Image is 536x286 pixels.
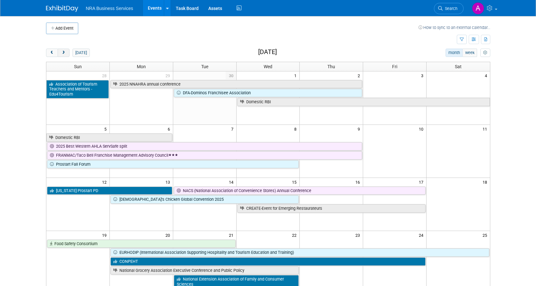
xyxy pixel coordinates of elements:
[482,231,490,239] span: 25
[418,25,490,30] a: How to sync to an external calendar...
[480,49,490,57] button: myCustomButton
[46,5,78,12] img: ExhibitDay
[110,257,426,266] a: CONPEHT
[472,2,484,14] img: Angela Schuster
[46,134,172,142] a: Domestic RBI
[264,64,272,69] span: Wed
[86,6,133,11] span: NRA Business Services
[104,125,109,133] span: 5
[482,125,490,133] span: 11
[47,151,362,160] a: FRANMAC/Taco Bell Franchise Management Advisory Council
[201,64,208,69] span: Tue
[291,231,299,239] span: 22
[294,71,299,79] span: 1
[101,71,109,79] span: 28
[392,64,397,69] span: Fri
[418,231,426,239] span: 24
[58,49,70,57] button: next
[174,89,362,97] a: DFA-Dominos Franchisee Association
[228,231,236,239] span: 21
[462,49,477,57] button: week
[446,49,463,57] button: month
[165,178,173,186] span: 13
[355,231,363,239] span: 23
[165,71,173,79] span: 29
[110,248,489,257] a: EURHODIP (International Association Supporting Hospitality and Tourism Education and Training)
[165,231,173,239] span: 20
[174,187,426,195] a: NACS (National Association of Convenience Stores) Annual Conference
[434,3,464,14] a: Search
[483,51,487,55] i: Personalize Calendar
[418,125,426,133] span: 10
[167,125,173,133] span: 6
[47,240,236,248] a: Food Safety Consortium
[226,71,236,79] span: 30
[443,6,457,11] span: Search
[110,80,362,88] a: 2025 NNAHRA annual conference
[294,125,299,133] span: 8
[137,64,146,69] span: Mon
[47,160,299,169] a: Prostart Fall Forum
[101,178,109,186] span: 12
[455,64,462,69] span: Sat
[46,80,109,98] a: Association of Tourism Teachers and Mentors - Edu4Tourism
[72,49,89,57] button: [DATE]
[484,71,490,79] span: 4
[291,178,299,186] span: 15
[482,178,490,186] span: 18
[101,231,109,239] span: 19
[420,71,426,79] span: 3
[258,49,277,56] h2: [DATE]
[327,64,335,69] span: Thu
[237,98,490,106] a: Domestic RBI
[46,49,58,57] button: prev
[110,195,299,204] a: [DEMOGRAPHIC_DATA]’s Chicken Global Convention 2025
[357,125,363,133] span: 9
[237,204,426,213] a: CREATE-Event for Emerging Restaurateurs
[357,71,363,79] span: 2
[47,142,362,151] a: 2025 Best Western AHLA ServSafe split
[228,178,236,186] span: 14
[355,178,363,186] span: 16
[418,178,426,186] span: 17
[110,266,299,275] a: National Grocery Association Executive Conference and Public Policy
[46,23,78,34] button: Add Event
[230,125,236,133] span: 7
[74,64,82,69] span: Sun
[47,187,172,195] a: [US_STATE] Prostart PD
